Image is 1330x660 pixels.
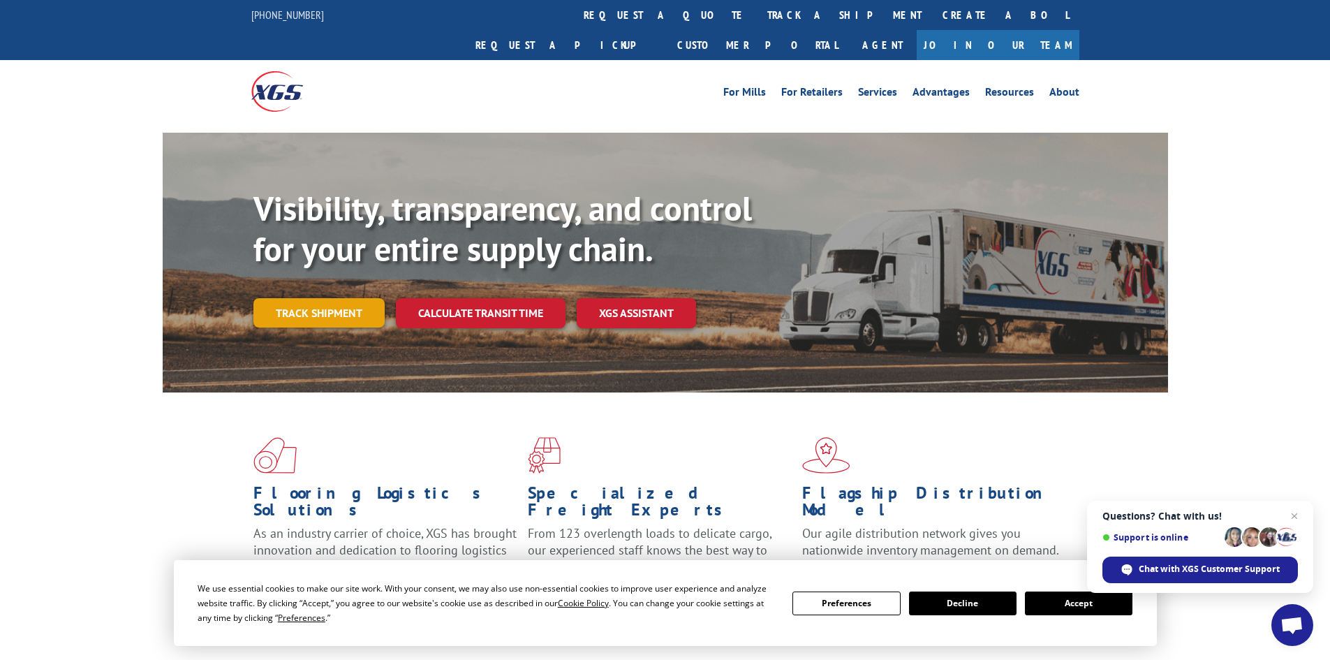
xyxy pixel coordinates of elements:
button: Decline [909,592,1017,615]
a: Agent [848,30,917,60]
a: Services [858,87,897,102]
a: Resources [985,87,1034,102]
img: xgs-icon-total-supply-chain-intelligence-red [253,437,297,474]
h1: Flooring Logistics Solutions [253,485,517,525]
h1: Specialized Freight Experts [528,485,792,525]
a: About [1049,87,1079,102]
b: Visibility, transparency, and control for your entire supply chain. [253,186,752,270]
a: Open chat [1271,604,1313,646]
a: Customer Portal [667,30,848,60]
span: Chat with XGS Customer Support [1102,557,1298,583]
a: Join Our Team [917,30,1079,60]
button: Accept [1025,592,1132,615]
a: Calculate transit time [396,298,566,328]
button: Preferences [792,592,900,615]
a: For Retailers [781,87,843,102]
a: XGS ASSISTANT [577,298,696,328]
span: Chat with XGS Customer Support [1139,563,1280,575]
span: As an industry carrier of choice, XGS has brought innovation and dedication to flooring logistics... [253,525,517,575]
p: From 123 overlength loads to delicate cargo, our experienced staff knows the best way to move you... [528,525,792,587]
img: xgs-icon-flagship-distribution-model-red [802,437,850,474]
a: [PHONE_NUMBER] [251,8,324,22]
span: Questions? Chat with us! [1102,511,1298,522]
a: Request a pickup [465,30,667,60]
span: Cookie Policy [558,597,609,609]
a: Track shipment [253,298,385,328]
h1: Flagship Distribution Model [802,485,1066,525]
img: xgs-icon-focused-on-flooring-red [528,437,561,474]
a: Advantages [912,87,970,102]
span: Preferences [278,612,325,624]
div: Cookie Consent Prompt [174,560,1157,646]
span: Support is online [1102,532,1220,543]
span: Our agile distribution network gives you nationwide inventory management on demand. [802,525,1059,558]
a: For Mills [723,87,766,102]
div: We use essential cookies to make our site work. With your consent, we may also use non-essential ... [198,581,776,625]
